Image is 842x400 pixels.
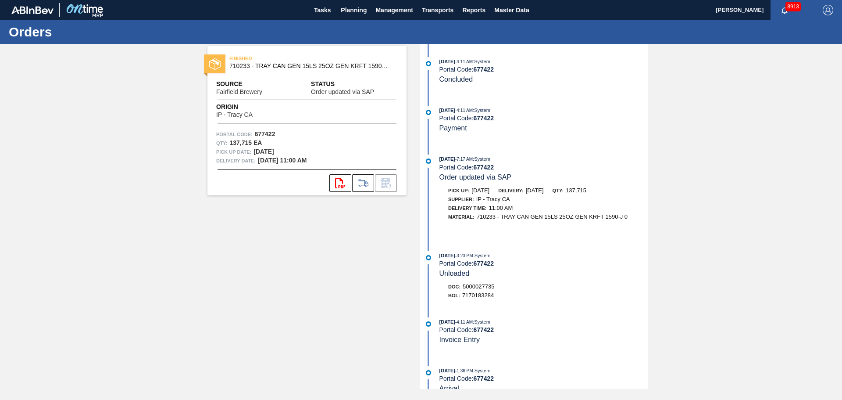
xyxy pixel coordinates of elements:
[426,370,431,375] img: atual
[375,174,397,192] div: Inform order change
[439,336,480,343] span: Invoice Entry
[229,63,389,69] span: 710233 - TRAY CAN GEN 15LS 25OZ GEN KRFT 1590-J 0
[426,255,431,260] img: atual
[473,260,494,267] strong: 677422
[439,368,455,373] span: [DATE]
[426,61,431,66] img: atual
[352,174,374,192] div: Go to Load Composition
[553,188,564,193] span: Qty:
[229,54,352,63] span: FINISHED
[473,156,490,162] span: : System
[439,260,648,267] div: Portal Code:
[439,375,648,382] div: Portal Code:
[439,124,467,132] span: Payment
[455,157,473,162] span: - 7:17 AM
[448,214,475,220] span: Material:
[439,253,455,258] span: [DATE]
[526,187,544,194] span: [DATE]
[473,326,494,333] strong: 677422
[229,139,262,146] strong: 137,715 EA
[439,270,470,277] span: Unloaded
[473,59,490,64] span: : System
[489,205,513,211] span: 11:00 AM
[462,5,485,15] span: Reports
[439,385,459,392] span: Arrival
[473,319,490,324] span: : System
[426,159,431,164] img: atual
[216,156,256,165] span: Delivery Date:
[255,130,275,137] strong: 677422
[473,368,491,373] span: : System
[216,130,253,139] span: Portal Code:
[313,5,332,15] span: Tasks
[448,284,460,289] span: Doc:
[11,6,54,14] img: TNhmsLtSVTkK8tSr43FrP2fwEKptu5GPRR3wAAAABJRU5ErkJggg==
[216,139,227,148] span: Qty :
[439,59,455,64] span: [DATE]
[455,108,473,113] span: - 4:11 AM
[462,292,494,299] span: 7170183284
[216,112,253,118] span: IP - Tracy CA
[455,368,473,373] span: - 1:36 PM
[439,108,455,113] span: [DATE]
[216,89,262,95] span: Fairfield Brewery
[477,213,628,220] span: 710233 - TRAY CAN GEN 15LS 25OZ GEN KRFT 1590-J 0
[341,5,367,15] span: Planning
[258,157,307,164] strong: [DATE] 11:00 AM
[455,59,473,64] span: - 4:11 AM
[473,66,494,73] strong: 677422
[439,319,455,324] span: [DATE]
[216,79,289,89] span: Source
[823,5,833,15] img: Logout
[448,205,486,211] span: Delivery Time :
[785,2,801,11] span: 8913
[439,76,473,83] span: Concluded
[439,66,648,73] div: Portal Code:
[473,375,494,382] strong: 677422
[329,174,351,192] div: Open PDF file
[448,188,469,193] span: Pick up:
[439,156,455,162] span: [DATE]
[216,102,275,112] span: Origin
[473,253,491,258] span: : System
[253,148,274,155] strong: [DATE]
[375,5,413,15] span: Management
[566,187,586,194] span: 137,715
[422,5,453,15] span: Transports
[455,253,473,258] span: - 3:23 PM
[455,320,473,324] span: - 4:11 AM
[471,187,489,194] span: [DATE]
[9,27,164,37] h1: Orders
[216,148,251,156] span: Pick up Date:
[463,283,494,290] span: 5000027735
[494,5,529,15] span: Master Data
[473,108,490,113] span: : System
[448,197,474,202] span: Supplier:
[209,58,221,70] img: status
[473,164,494,171] strong: 677422
[771,4,799,16] button: Notifications
[439,115,648,122] div: Portal Code:
[439,164,648,171] div: Portal Code:
[426,110,431,115] img: atual
[476,196,510,202] span: IP - Tracy CA
[439,173,512,181] span: Order updated via SAP
[311,79,398,89] span: Status
[311,89,374,95] span: Order updated via SAP
[498,188,523,193] span: Delivery:
[426,321,431,327] img: atual
[448,293,460,298] span: BOL:
[473,115,494,122] strong: 677422
[439,326,648,333] div: Portal Code:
